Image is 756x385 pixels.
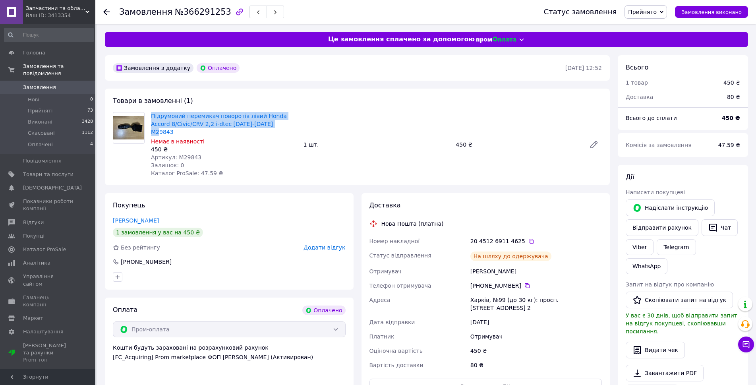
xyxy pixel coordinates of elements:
div: Харків, №99 (до 30 кг): просп. [STREET_ADDRESS] 2 [469,293,603,315]
div: 20 4512 6911 4625 [470,237,602,245]
span: [PERSON_NAME] та рахунки [23,342,73,364]
span: 4 [90,141,93,148]
span: Отримувач [369,268,402,275]
span: №366291253 [175,7,231,17]
span: Оплата [113,306,137,313]
span: Це замовлення сплачено за допомогою [328,35,475,44]
div: 1 шт. [300,139,453,150]
span: Дії [626,173,634,181]
span: 73 [87,107,93,114]
div: 450 ₴ [723,79,740,87]
div: Нова Пошта (платна) [379,220,446,228]
div: 450 ₴ [452,139,583,150]
div: 80 ₴ [722,88,745,106]
span: Відгуки [23,219,44,226]
span: Маркет [23,315,43,322]
span: 1 товар [626,79,648,86]
span: Номер накладної [369,238,420,244]
span: 1112 [82,130,93,137]
button: Видати чек [626,342,685,358]
a: [PERSON_NAME] [113,217,159,224]
span: Прийняті [28,107,52,114]
input: Пошук [4,28,94,42]
span: Нові [28,96,39,103]
button: Скопіювати запит на відгук [626,292,733,308]
span: Замовлення [119,7,172,17]
div: Кошти будуть зараховані на розрахунковий рахунок [113,344,346,361]
div: Повернутися назад [103,8,110,16]
span: Налаштування [23,328,64,335]
span: Гаманець компанії [23,294,73,308]
div: Отримувач [469,329,603,344]
span: Запит на відгук про компанію [626,281,714,288]
span: Замовлення виконано [681,9,742,15]
time: [DATE] 12:52 [565,65,602,71]
span: Управління сайтом [23,273,73,287]
button: Відправити рахунок [626,219,698,236]
span: Всього [626,64,648,71]
a: Завантажити PDF [626,365,704,381]
span: Оціночна вартість [369,348,423,354]
span: Залишок: 0 [151,162,184,168]
div: [PHONE_NUMBER] [120,258,172,266]
div: [PERSON_NAME] [469,264,603,279]
div: 80 ₴ [469,358,603,372]
a: Telegram [657,239,696,255]
span: Написати покупцеві [626,189,685,195]
span: Платник [369,333,394,340]
span: Вартість доставки [369,362,423,368]
span: Товари в замовленні (1) [113,97,193,104]
a: WhatsApp [626,258,667,274]
span: Покупець [113,201,145,209]
span: Замовлення та повідомлення [23,63,95,77]
span: Доставка [369,201,401,209]
span: Товари та послуги [23,171,73,178]
a: Viber [626,239,654,255]
span: Скасовані [28,130,55,137]
span: Замовлення [23,84,56,91]
a: Редагувати [586,137,602,153]
div: 450 ₴ [151,145,297,153]
div: Ваш ID: 3413354 [26,12,95,19]
span: Комісія за замовлення [626,142,692,148]
button: Чат з покупцем [738,337,754,352]
b: 450 ₴ [722,115,740,121]
span: Показники роботи компанії [23,198,73,212]
img: Підрумовий перемикач поворотів лівий Honda Accord 8/Civic/CRV 2,2 i-dtec 2008-2015 M29843 [113,116,144,139]
span: Дата відправки [369,319,415,325]
button: Замовлення виконано [675,6,748,18]
span: Немає в наявності [151,138,205,145]
span: Статус відправлення [369,252,431,259]
div: Prom топ [23,356,73,364]
span: Каталог ProSale [23,246,66,253]
span: Виконані [28,118,52,126]
span: Покупці [23,232,44,240]
span: Прийнято [628,9,657,15]
span: Головна [23,49,45,56]
div: [FC_Acquiring] Prom marketplace ФОП [PERSON_NAME] (Активирован) [113,353,346,361]
span: Телефон отримувача [369,282,431,289]
span: У вас є 30 днів, щоб відправити запит на відгук покупцеві, скопіювавши посилання. [626,312,737,335]
div: 1 замовлення у вас на 450 ₴ [113,228,203,237]
span: Повідомлення [23,157,62,164]
span: Запчастини та обладнання [26,5,85,12]
span: Каталог ProSale: 47.59 ₴ [151,170,223,176]
span: [DEMOGRAPHIC_DATA] [23,184,82,192]
div: 450 ₴ [469,344,603,358]
span: 0 [90,96,93,103]
span: Артикул: M29843 [151,154,201,161]
span: 3428 [82,118,93,126]
span: Доставка [626,94,653,100]
span: Оплачені [28,141,53,148]
span: Аналітика [23,259,50,267]
div: Замовлення з додатку [113,63,193,73]
span: Всього до сплати [626,115,677,121]
div: [PHONE_NUMBER] [470,282,602,290]
span: Додати відгук [304,244,345,251]
button: Чат [702,219,738,236]
div: [DATE] [469,315,603,329]
div: Оплачено [197,63,240,73]
div: Оплачено [302,306,345,315]
span: Без рейтингу [121,244,160,251]
button: Надіслати інструкцію [626,199,715,216]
